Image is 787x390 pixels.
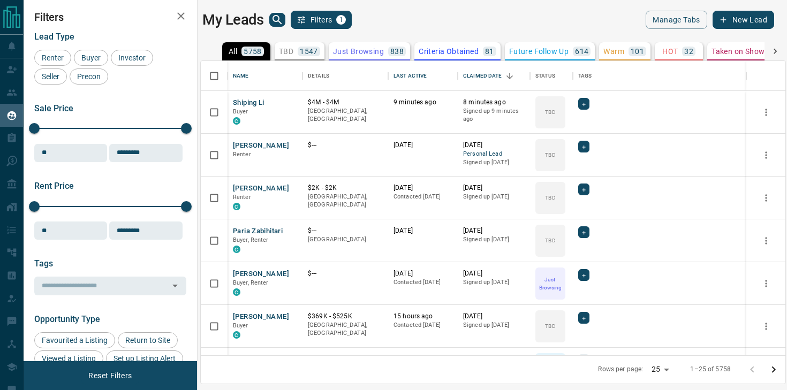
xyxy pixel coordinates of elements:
p: TBD [279,48,293,55]
button: more [758,190,774,206]
div: condos.ca [233,288,240,296]
p: $2K - $2K [308,183,383,193]
button: more [758,147,774,163]
p: Rows per page: [598,365,643,374]
div: Seller [34,68,67,85]
p: TBD [545,108,555,116]
p: [DATE] [463,269,525,278]
div: + [578,183,589,195]
p: [DATE] [393,183,452,193]
p: HOT [662,48,678,55]
p: Signed up [DATE] [463,321,525,330]
p: Signed up 9 minutes ago [463,107,525,124]
div: Viewed a Listing [34,350,103,366]
p: $369K - $525K [308,312,383,321]
div: Investor [111,50,153,66]
button: Go to next page [763,359,784,380]
p: Contacted [DATE] [393,321,452,330]
p: Just Browsing [536,276,564,292]
span: Seller [38,72,63,81]
button: more [758,318,774,334]
div: Tags [578,61,592,91]
button: more [758,276,774,292]
span: Precon [73,72,104,81]
p: TBD [545,322,555,330]
p: Just Browsing [333,48,384,55]
span: Rent Price [34,181,74,191]
p: Signed up [DATE] [463,235,525,244]
span: Sale Price [34,103,73,113]
span: Personal Lead [463,150,525,159]
span: + [582,227,586,238]
div: condos.ca [233,331,240,339]
div: 25 [647,362,673,377]
span: Set up Listing Alert [110,354,179,363]
p: All [229,48,237,55]
div: Last Active [393,61,427,91]
p: TBD [545,194,555,202]
div: Return to Site [118,332,178,348]
span: Buyer [233,322,248,329]
p: 838 [390,48,404,55]
button: Manage Tabs [646,11,707,29]
span: Favourited a Listing [38,336,111,345]
p: [DATE] [393,355,452,364]
div: + [578,141,589,152]
div: Name [228,61,302,91]
p: [DATE] [463,141,525,150]
span: + [582,355,586,366]
p: [DATE] [463,226,525,235]
span: Buyer, Renter [233,236,269,243]
div: Claimed Date [458,61,530,91]
p: Future Follow Up [509,48,569,55]
h1: My Leads [202,11,264,28]
p: [DATE] [463,183,525,193]
p: Signed up [DATE] [463,193,525,201]
button: [PERSON_NAME] [233,183,289,194]
span: Renter [38,53,67,62]
p: [GEOGRAPHIC_DATA], [GEOGRAPHIC_DATA] [308,107,383,124]
p: Contacted [DATE] [393,193,452,201]
p: [DATE] [393,269,452,278]
span: + [582,98,586,109]
p: [DATE] [463,355,525,364]
div: Claimed Date [463,61,502,91]
div: condos.ca [233,246,240,253]
div: Last Active [388,61,458,91]
p: $--- [308,226,383,235]
p: 8 minutes ago [463,98,525,107]
div: condos.ca [233,117,240,125]
div: Details [308,61,329,91]
button: [PERSON_NAME] [233,269,289,279]
span: Viewed a Listing [38,354,100,363]
div: Status [535,61,555,91]
div: Details [302,61,388,91]
span: Renter [233,151,251,158]
p: [DATE] [463,312,525,321]
span: Buyer [233,108,248,115]
p: $--- [308,141,383,150]
p: Signed up [DATE] [463,278,525,287]
p: [DATE] [393,226,452,235]
p: 5758 [244,48,262,55]
p: 1–25 of 5758 [690,365,731,374]
p: 1547 [300,48,318,55]
div: Precon [70,68,108,85]
p: [DATE] [393,141,452,150]
p: 32 [684,48,693,55]
p: $4M - $4M [308,98,383,107]
button: New Lead [713,11,774,29]
p: 15 hours ago [393,312,452,321]
button: Sort [502,68,517,83]
div: Renter [34,50,71,66]
button: Paria Zabihitari [233,226,283,236]
div: Status [530,61,573,91]
div: + [578,226,589,238]
h2: Filters [34,11,186,24]
p: [GEOGRAPHIC_DATA], [GEOGRAPHIC_DATA] [308,321,383,338]
button: Open [168,278,183,293]
p: 101 [631,48,644,55]
p: [GEOGRAPHIC_DATA], [GEOGRAPHIC_DATA] [308,193,383,209]
span: Lead Type [34,32,74,42]
p: Warm [603,48,624,55]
